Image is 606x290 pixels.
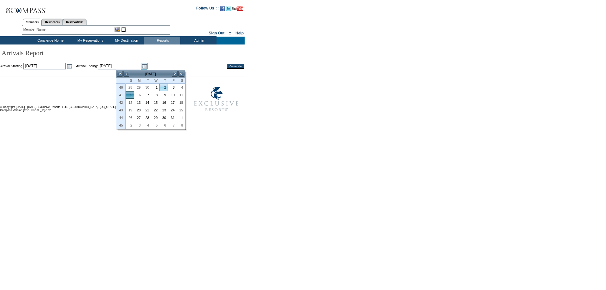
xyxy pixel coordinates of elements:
[232,8,243,12] a: Subscribe to our YouTube Channel
[143,107,151,114] a: 21
[121,27,126,32] img: Reservations
[126,84,134,91] a: 28
[126,114,134,121] td: Sunday, October 26, 2025
[143,114,151,121] td: Tuesday, October 28, 2025
[178,71,184,77] a: >>
[42,19,63,25] a: Residences
[168,78,176,84] th: Friday
[151,84,160,91] td: Wednesday, October 01, 2025
[176,121,185,129] td: Saturday, November 08, 2025
[143,99,151,106] a: 14
[168,99,176,106] a: 17
[151,107,159,114] a: 22
[143,122,151,129] a: 4
[116,114,126,121] th: 44
[235,31,244,35] a: Help
[180,37,217,44] td: Admin
[168,121,176,129] td: Friday, November 07, 2025
[126,106,134,114] td: Sunday, October 19, 2025
[126,91,134,99] td: Sunday, October 05, 2025
[134,122,142,129] a: 3
[151,114,159,121] a: 29
[159,91,168,99] td: Thursday, October 09, 2025
[159,121,168,129] td: Thursday, November 06, 2025
[108,37,144,44] td: My Destination
[143,99,151,106] td: Tuesday, October 14, 2025
[159,106,168,114] td: Thursday, October 23, 2025
[134,106,143,114] td: Monday, October 20, 2025
[134,107,142,114] a: 20
[116,84,126,91] th: 40
[66,63,73,70] a: Open the calendar popup.
[0,63,218,70] td: Arrival Starting: Arrival Ending:
[143,92,151,98] a: 7
[126,107,134,114] a: 19
[151,84,159,91] a: 1
[176,99,185,106] td: Saturday, October 18, 2025
[134,99,143,106] td: Monday, October 13, 2025
[126,114,134,121] a: 26
[160,92,168,98] a: 9
[151,78,160,84] th: Wednesday
[134,114,142,121] a: 27
[23,19,42,26] a: Members
[116,99,126,106] th: 42
[177,99,185,106] a: 18
[159,114,168,121] td: Thursday, October 30, 2025
[143,84,151,91] a: 30
[151,91,160,99] td: Wednesday, October 08, 2025
[176,84,185,91] td: Saturday, October 04, 2025
[159,99,168,106] td: Thursday, October 16, 2025
[160,84,168,91] a: 2
[126,99,134,106] a: 12
[160,122,168,129] a: 6
[176,106,185,114] td: Saturday, October 25, 2025
[151,99,159,106] a: 15
[196,5,219,13] td: Follow Us ::
[168,122,176,129] a: 7
[143,121,151,129] td: Tuesday, November 04, 2025
[116,91,126,99] th: 41
[134,114,143,121] td: Monday, October 27, 2025
[126,99,134,106] td: Sunday, October 12, 2025
[176,91,185,99] td: Saturday, October 11, 2025
[176,78,185,84] th: Saturday
[151,121,160,129] td: Wednesday, November 05, 2025
[232,6,243,11] img: Subscribe to our YouTube Channel
[151,122,159,129] a: 5
[227,64,244,69] input: Generate
[226,6,231,11] img: Follow us on Twitter
[220,8,225,12] a: Become our fan on Facebook
[177,107,185,114] a: 25
[134,99,142,106] a: 13
[126,92,134,98] a: 5
[134,84,142,91] a: 29
[143,84,151,91] td: Tuesday, September 30, 2025
[160,99,168,106] a: 16
[177,114,185,121] a: 1
[168,99,176,106] td: Friday, October 17, 2025
[160,114,168,121] a: 30
[160,107,168,114] a: 23
[151,106,160,114] td: Wednesday, October 22, 2025
[176,114,185,121] td: Saturday, November 01, 2025
[151,99,160,106] td: Wednesday, October 15, 2025
[188,83,245,115] img: Exclusive Resorts
[177,122,185,129] a: 8
[159,78,168,84] th: Thursday
[209,31,224,35] a: Sign Out
[134,91,143,99] td: Monday, October 06, 2025
[226,8,231,12] a: Follow us on Twitter
[229,31,231,35] span: ::
[134,121,143,129] td: Monday, November 03, 2025
[126,78,134,84] th: Sunday
[134,92,142,98] a: 6
[159,84,168,91] td: Thursday, October 02, 2025
[143,78,151,84] th: Tuesday
[71,37,108,44] td: My Reservations
[143,106,151,114] td: Tuesday, October 21, 2025
[28,37,71,44] td: Concierge Home
[116,106,126,114] th: 43
[177,92,185,98] a: 11
[168,84,176,91] a: 3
